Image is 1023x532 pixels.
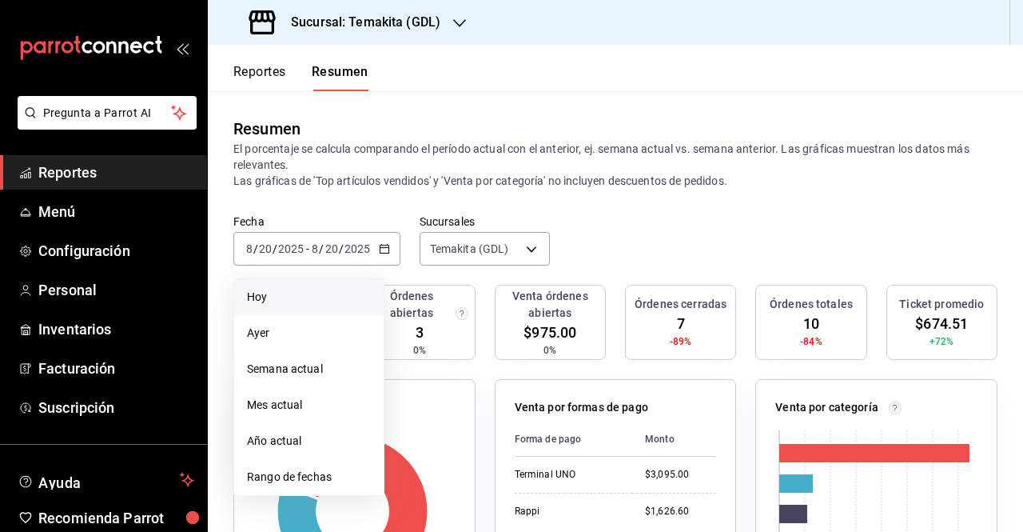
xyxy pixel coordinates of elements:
span: -84% [800,334,822,349]
input: ---- [344,242,371,255]
span: Reportes [38,162,194,183]
a: Pregunta a Parrot AI [11,116,197,133]
h3: Venta órdenes abiertas [502,288,599,322]
th: Monto [632,422,716,457]
span: 10 [803,313,819,334]
div: Terminal UNO [515,468,619,482]
span: Suscripción [38,397,194,418]
span: Ayuda [38,470,173,490]
span: Menú [38,201,194,222]
div: $3,095.00 [645,468,716,482]
span: Facturación [38,358,194,379]
p: Venta por categoría [775,399,878,416]
span: Pregunta a Parrot AI [43,105,172,122]
div: navigation tabs [233,64,368,91]
th: Forma de pago [515,422,632,457]
button: open_drawer_menu [176,42,189,54]
input: -- [324,242,339,255]
span: / [273,242,277,255]
button: Resumen [312,64,368,91]
span: Personal [38,279,194,301]
span: Hoy [247,289,371,306]
div: Resumen [233,117,301,141]
span: Semana actual [247,361,371,378]
span: Rango de fechas [247,469,371,486]
input: -- [245,242,253,255]
h3: Ticket promedio [899,296,984,313]
span: $975.00 [523,322,576,343]
span: - [306,242,309,255]
span: / [339,242,344,255]
span: $674.51 [915,313,968,334]
span: 7 [677,313,685,334]
h3: Órdenes cerradas [635,296,726,313]
span: / [253,242,258,255]
input: ---- [277,242,305,255]
div: $1,626.60 [645,505,716,518]
h3: Órdenes abiertas [371,288,452,322]
span: Configuración [38,240,194,262]
span: / [319,242,324,255]
span: Año actual [247,433,371,450]
input: -- [258,242,273,255]
span: Temakita (GDL) [430,241,509,257]
h3: Sucursal: Temakita (GDL) [278,13,440,32]
p: Venta por formas de pago [515,399,648,416]
label: Sucursales [420,216,550,227]
span: +72% [929,334,954,349]
span: 0% [413,343,426,358]
button: Pregunta a Parrot AI [18,96,197,130]
span: -89% [670,334,692,349]
button: Reportes [233,64,286,91]
span: Recomienda Parrot [38,507,194,529]
input: -- [311,242,319,255]
span: 3 [416,322,424,343]
span: Mes actual [247,397,371,414]
label: Fecha [233,216,400,227]
div: Rappi [515,505,619,518]
span: Ayer [247,325,371,342]
h3: Órdenes totales [770,296,853,313]
p: El porcentaje se calcula comparando el período actual con el anterior, ej. semana actual vs. sema... [233,141,997,189]
span: Inventarios [38,318,194,340]
span: 0% [543,343,556,358]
